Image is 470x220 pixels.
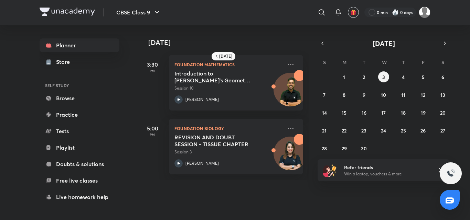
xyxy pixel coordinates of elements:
abbr: September 8, 2025 [343,92,345,98]
img: ttu [447,169,455,177]
abbr: Saturday [441,59,444,66]
a: Tests [40,124,119,138]
h5: Introduction to Euclid's Geometry (Questions Ka Dose) [174,70,260,84]
div: Store [56,58,74,66]
button: September 4, 2025 [398,71,409,82]
abbr: September 23, 2025 [361,127,366,134]
abbr: September 10, 2025 [381,92,386,98]
button: September 12, 2025 [418,89,429,100]
h6: SELF STUDY [40,80,119,91]
p: Session 3 [174,149,282,155]
button: September 25, 2025 [398,125,409,136]
abbr: September 19, 2025 [421,109,426,116]
abbr: September 21, 2025 [322,127,327,134]
p: PM [139,132,166,137]
a: Store [40,55,119,69]
img: Manyu [419,7,430,18]
abbr: September 12, 2025 [421,92,425,98]
p: PM [139,69,166,73]
img: referral [323,163,337,177]
abbr: Monday [342,59,346,66]
a: Free live classes [40,174,119,187]
button: September 15, 2025 [339,107,350,118]
button: [DATE] [327,38,440,48]
button: September 2, 2025 [359,71,370,82]
h5: REVISION AND DOUBT SESSION - TISSUE CHAPTER [174,134,260,148]
button: September 18, 2025 [398,107,409,118]
button: September 6, 2025 [437,71,448,82]
abbr: Thursday [402,59,405,66]
a: Planner [40,38,119,52]
img: Avatar [274,140,307,173]
button: September 30, 2025 [359,143,370,154]
abbr: September 25, 2025 [401,127,406,134]
abbr: Wednesday [382,59,387,66]
a: Live homework help [40,190,119,204]
button: September 9, 2025 [359,89,370,100]
abbr: September 6, 2025 [441,74,444,80]
abbr: September 11, 2025 [401,92,405,98]
abbr: Sunday [323,59,326,66]
abbr: September 28, 2025 [322,145,327,152]
abbr: September 15, 2025 [342,109,346,116]
button: September 10, 2025 [378,89,389,100]
p: [PERSON_NAME] [185,96,219,103]
button: September 17, 2025 [378,107,389,118]
abbr: September 29, 2025 [342,145,347,152]
abbr: September 5, 2025 [422,74,425,80]
abbr: September 1, 2025 [343,74,345,80]
abbr: Tuesday [363,59,365,66]
button: September 16, 2025 [359,107,370,118]
abbr: Friday [422,59,425,66]
abbr: September 2, 2025 [363,74,365,80]
button: September 23, 2025 [359,125,370,136]
abbr: September 9, 2025 [363,92,365,98]
p: Win a laptop, vouchers & more [344,171,429,177]
button: September 29, 2025 [339,143,350,154]
button: September 5, 2025 [418,71,429,82]
abbr: September 22, 2025 [342,127,346,134]
a: Playlist [40,141,119,154]
button: September 21, 2025 [319,125,330,136]
a: Browse [40,91,119,105]
button: September 3, 2025 [378,71,389,82]
button: September 8, 2025 [339,89,350,100]
abbr: September 17, 2025 [381,109,386,116]
abbr: September 13, 2025 [440,92,445,98]
img: avatar [350,9,356,15]
h6: Refer friends [344,164,429,171]
abbr: September 18, 2025 [401,109,406,116]
button: September 22, 2025 [339,125,350,136]
h5: 3:30 [139,60,166,69]
abbr: September 4, 2025 [402,74,405,80]
img: Company Logo [40,8,95,16]
p: [PERSON_NAME] [185,160,219,166]
button: September 20, 2025 [437,107,448,118]
button: September 27, 2025 [437,125,448,136]
button: September 28, 2025 [319,143,330,154]
button: CBSE Class 9 [112,5,165,19]
abbr: September 20, 2025 [440,109,446,116]
button: September 1, 2025 [339,71,350,82]
abbr: September 27, 2025 [440,127,445,134]
button: September 24, 2025 [378,125,389,136]
abbr: September 26, 2025 [420,127,426,134]
a: Doubts & solutions [40,157,119,171]
abbr: September 3, 2025 [382,74,385,80]
a: Practice [40,108,119,121]
h4: [DATE] [148,38,310,47]
button: September 26, 2025 [418,125,429,136]
p: Foundation Biology [174,124,282,132]
button: avatar [348,7,359,18]
span: [DATE] [373,39,395,48]
img: Avatar [274,77,307,109]
button: September 19, 2025 [418,107,429,118]
img: streak [392,9,399,16]
abbr: September 14, 2025 [322,109,327,116]
button: September 7, 2025 [319,89,330,100]
button: September 11, 2025 [398,89,409,100]
abbr: September 24, 2025 [381,127,386,134]
button: September 14, 2025 [319,107,330,118]
p: Foundation Mathematics [174,60,282,69]
p: Session 10 [174,85,282,91]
